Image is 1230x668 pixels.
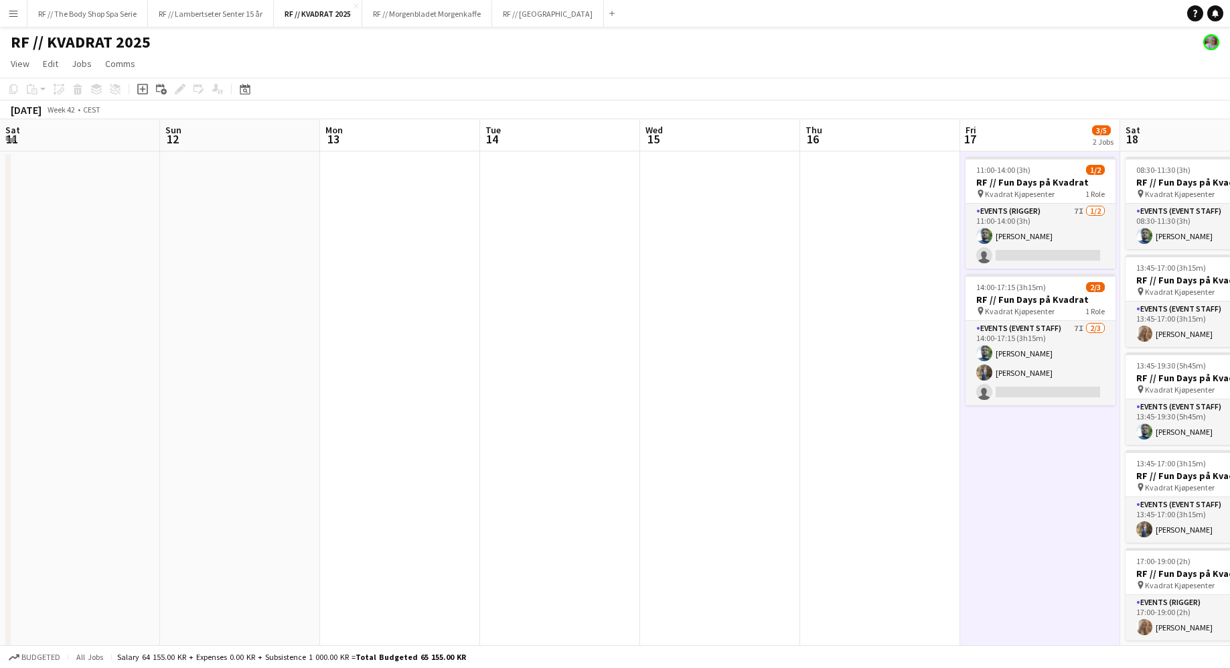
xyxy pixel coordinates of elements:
[44,105,78,115] span: Week 42
[1086,282,1105,292] span: 2/3
[643,131,663,147] span: 15
[1136,360,1206,371] span: 13:45-19:30 (5h45m)
[1203,34,1219,50] app-user-avatar: Tina Raugstad
[1145,385,1215,395] span: Kvadrat Kjøpesenter
[165,124,181,136] span: Sun
[163,131,181,147] span: 12
[964,131,976,147] span: 17
[1136,556,1190,566] span: 17:00-19:00 (2h)
[72,58,92,70] span: Jobs
[1136,165,1190,175] span: 08:30-11:30 (3h)
[492,1,604,27] button: RF // [GEOGRAPHIC_DATA]
[5,124,20,136] span: Sat
[325,124,343,136] span: Mon
[148,1,274,27] button: RF // Lambertseter Senter 15 år
[43,58,58,70] span: Edit
[1145,482,1215,492] span: Kvadrat Kjøpesenter
[5,55,35,72] a: View
[966,176,1116,188] h3: RF // Fun Days på Kvadrat
[985,189,1055,199] span: Kvadrat Kjøpesenter
[803,131,822,147] span: 16
[7,650,62,665] button: Budgeted
[805,124,822,136] span: Thu
[27,1,148,27] button: RF // The Body Shop Spa Serie
[1126,124,1140,136] span: Sat
[485,124,501,136] span: Tue
[1124,131,1140,147] span: 18
[83,105,100,115] div: CEST
[1136,458,1206,468] span: 13:45-17:00 (3h15m)
[1145,189,1215,199] span: Kvadrat Kjøpesenter
[985,306,1055,316] span: Kvadrat Kjøpesenter
[1136,263,1206,273] span: 13:45-17:00 (3h15m)
[1093,137,1113,147] div: 2 Jobs
[1145,580,1215,590] span: Kvadrat Kjøpesenter
[100,55,141,72] a: Comms
[117,652,466,662] div: Salary 64 155.00 KR + Expenses 0.00 KR + Subsistence 1 000.00 KR =
[11,103,42,117] div: [DATE]
[966,321,1116,405] app-card-role: Events (Event Staff)7I2/314:00-17:15 (3h15m)[PERSON_NAME][PERSON_NAME]
[1092,125,1111,135] span: 3/5
[74,652,106,662] span: All jobs
[966,293,1116,306] h3: RF // Fun Days på Kvadrat
[966,157,1116,269] app-job-card: 11:00-14:00 (3h)1/2RF // Fun Days på Kvadrat Kvadrat Kjøpesenter1 RoleEvents (Rigger)7I1/211:00-1...
[645,124,663,136] span: Wed
[274,1,362,27] button: RF // KVADRAT 2025
[362,1,492,27] button: RF // Morgenbladet Morgenkaffe
[11,32,151,52] h1: RF // KVADRAT 2025
[976,165,1030,175] span: 11:00-14:00 (3h)
[966,124,976,136] span: Fri
[966,204,1116,269] app-card-role: Events (Rigger)7I1/211:00-14:00 (3h)[PERSON_NAME]
[3,131,20,147] span: 11
[66,55,97,72] a: Jobs
[966,274,1116,405] app-job-card: 14:00-17:15 (3h15m)2/3RF // Fun Days på Kvadrat Kvadrat Kjøpesenter1 RoleEvents (Event Staff)7I2/...
[1086,165,1105,175] span: 1/2
[11,58,29,70] span: View
[21,653,60,662] span: Budgeted
[105,58,135,70] span: Comms
[37,55,64,72] a: Edit
[976,282,1046,292] span: 14:00-17:15 (3h15m)
[356,652,466,662] span: Total Budgeted 65 155.00 KR
[323,131,343,147] span: 13
[1085,189,1105,199] span: 1 Role
[1085,306,1105,316] span: 1 Role
[483,131,501,147] span: 14
[1145,287,1215,297] span: Kvadrat Kjøpesenter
